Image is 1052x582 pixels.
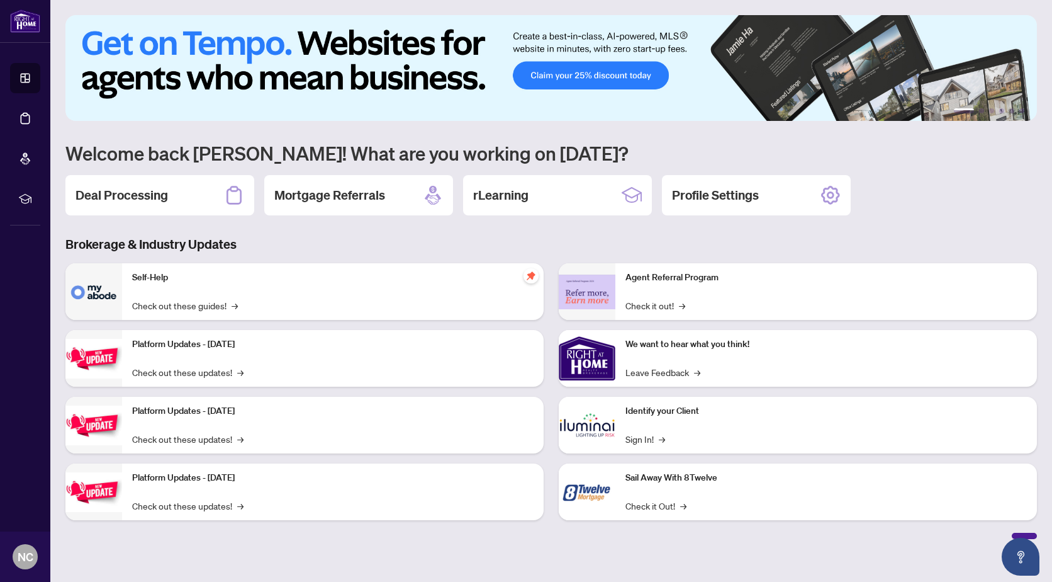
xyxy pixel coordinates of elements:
button: 5 [1009,108,1014,113]
img: Agent Referral Program [559,275,615,309]
span: → [680,499,686,513]
img: logo [10,9,40,33]
button: 3 [989,108,994,113]
span: → [237,499,243,513]
img: Slide 0 [65,15,1037,121]
button: 1 [954,108,974,113]
a: Check it Out!→ [625,499,686,513]
p: Identify your Client [625,404,1027,418]
span: → [679,299,685,312]
a: Check out these guides!→ [132,299,238,312]
span: pushpin [523,268,539,283]
h3: Brokerage & Industry Updates [65,236,1037,253]
span: → [694,365,700,379]
img: Identify your Client [559,397,615,454]
a: Sign In!→ [625,432,665,446]
p: Self-Help [132,271,534,285]
img: We want to hear what you think! [559,330,615,387]
h2: Mortgage Referrals [274,186,385,204]
a: Check out these updates!→ [132,432,243,446]
span: NC [18,548,33,566]
button: 6 [1019,108,1024,113]
a: Check out these updates!→ [132,499,243,513]
span: → [237,432,243,446]
span: → [232,299,238,312]
img: Platform Updates - July 8, 2025 [65,406,122,445]
h2: Deal Processing [76,186,168,204]
a: Leave Feedback→ [625,365,700,379]
img: Platform Updates - June 23, 2025 [65,472,122,512]
p: We want to hear what you think! [625,338,1027,351]
h1: Welcome back [PERSON_NAME]! What are you working on [DATE]? [65,141,1037,165]
span: → [659,432,665,446]
p: Sail Away With 8Twelve [625,471,1027,485]
button: 2 [979,108,984,113]
img: Sail Away With 8Twelve [559,464,615,520]
a: Check it out!→ [625,299,685,312]
button: Open asap [1002,538,1039,576]
span: → [237,365,243,379]
p: Agent Referral Program [625,271,1027,285]
p: Platform Updates - [DATE] [132,404,534,418]
button: 4 [999,108,1004,113]
img: Self-Help [65,263,122,320]
a: Check out these updates!→ [132,365,243,379]
img: Platform Updates - July 21, 2025 [65,339,122,379]
p: Platform Updates - [DATE] [132,471,534,485]
h2: rLearning [473,186,529,204]
p: Platform Updates - [DATE] [132,338,534,351]
h2: Profile Settings [672,186,759,204]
